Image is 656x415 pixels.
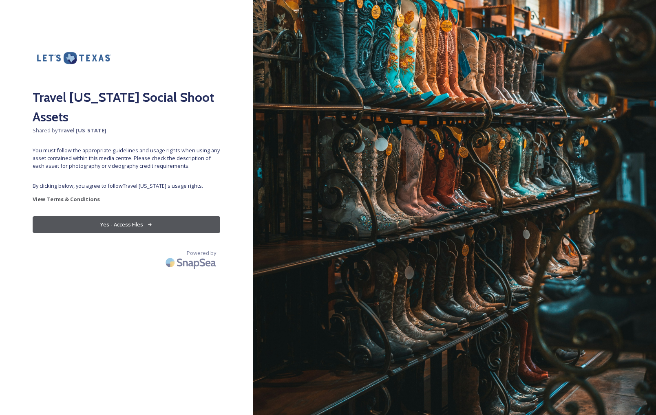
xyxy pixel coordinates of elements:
span: Powered by [187,249,216,257]
span: You must follow the appropriate guidelines and usage rights when using any asset contained within... [33,147,220,170]
strong: Travel [US_STATE] [57,127,106,134]
h2: Travel [US_STATE] Social Shoot Assets [33,88,220,127]
img: SnapSea Logo [163,253,220,272]
button: Yes - Access Files [33,216,220,233]
img: travel-tx.png [33,33,114,83]
strong: View Terms & Conditions [33,195,100,203]
a: View Terms & Conditions [33,194,220,204]
span: Shared by [33,127,220,134]
span: By clicking below, you agree to follow Travel [US_STATE] 's usage rights. [33,182,220,190]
